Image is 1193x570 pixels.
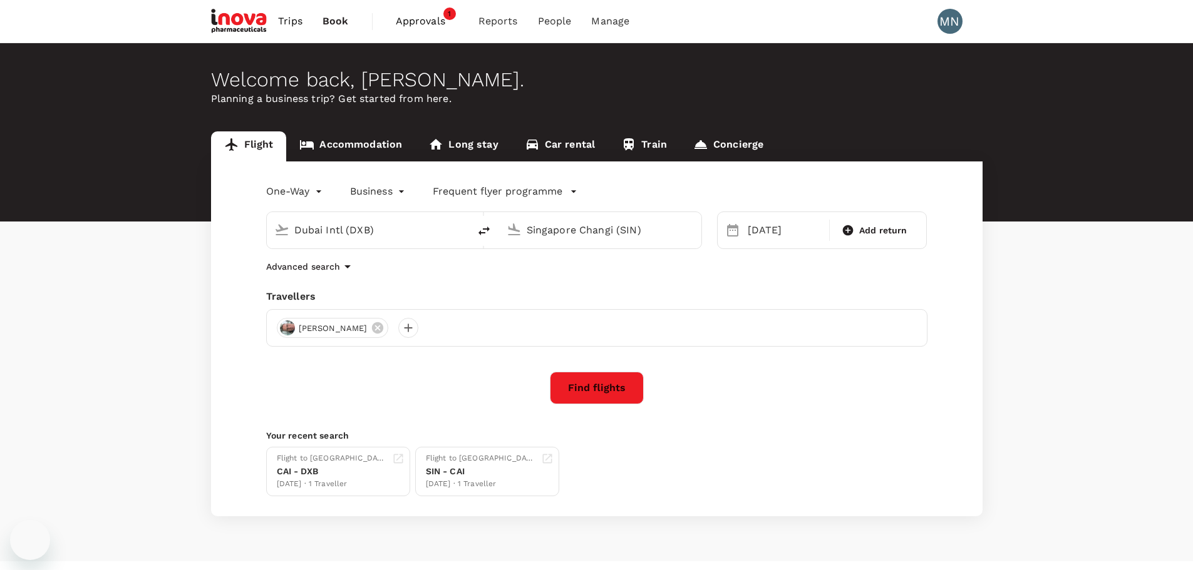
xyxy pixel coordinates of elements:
div: [DATE] · 1 Traveller [426,478,536,491]
div: SIN - CAI [426,465,536,478]
span: Approvals [396,14,458,29]
div: [DATE] [743,218,827,243]
span: Reports [478,14,518,29]
img: iNova Pharmaceuticals [211,8,269,35]
div: [DATE] · 1 Traveller [277,478,387,491]
div: Flight to [GEOGRAPHIC_DATA] [277,452,387,465]
a: Long stay [415,131,511,161]
div: Travellers [266,289,927,304]
p: Your recent search [266,429,927,442]
p: Frequent flyer programme [433,184,562,199]
input: Depart from [294,220,443,240]
a: Train [608,131,680,161]
span: Trips [278,14,302,29]
div: [PERSON_NAME] [277,318,389,338]
span: Manage [591,14,629,29]
p: Advanced search [266,260,340,273]
button: Frequent flyer programme [433,184,577,199]
span: Add return [859,224,907,237]
img: avatar-679729af9386b.jpeg [280,320,295,335]
div: CAI - DXB [277,465,387,478]
button: Open [460,228,463,231]
input: Going to [527,220,675,240]
span: 1 [443,8,456,20]
span: Book [323,14,349,29]
div: Business [350,181,408,201]
div: One-Way [266,181,325,201]
button: Open [693,228,695,231]
span: [PERSON_NAME] [291,322,375,335]
div: MN [937,9,963,34]
button: Advanced search [266,259,355,274]
a: Concierge [680,131,777,161]
button: delete [469,216,499,246]
a: Accommodation [286,131,415,161]
div: Welcome back , [PERSON_NAME] . [211,68,983,91]
a: Car rental [512,131,609,161]
span: People [538,14,572,29]
div: Flight to [GEOGRAPHIC_DATA] [426,452,536,465]
button: Find flights [550,372,644,404]
p: Planning a business trip? Get started from here. [211,91,983,106]
iframe: Button to launch messaging window [10,520,50,560]
a: Flight [211,131,287,161]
